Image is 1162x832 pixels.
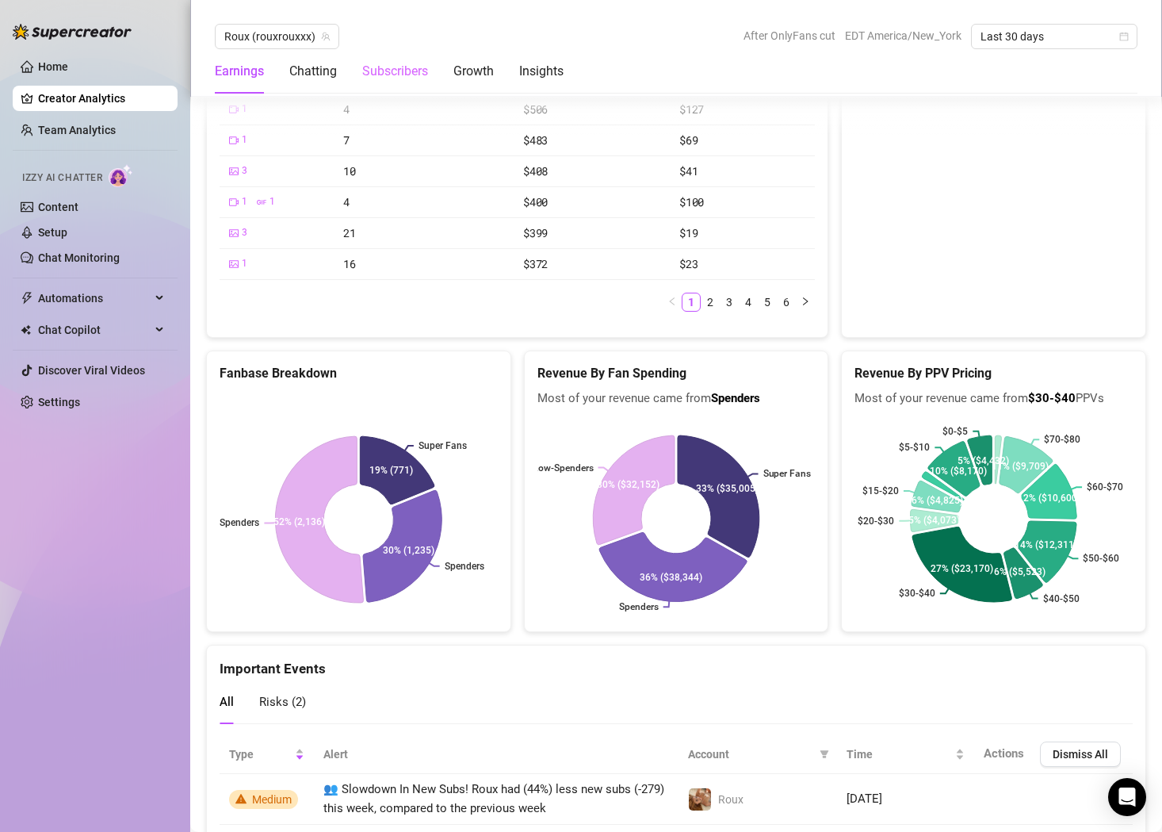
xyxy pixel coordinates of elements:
span: Time [847,746,952,763]
span: EDT America/New_York [845,24,961,48]
span: $506 [523,102,548,117]
h5: Revenue By PPV Pricing [854,364,1133,383]
span: Roux️‍ [718,793,743,806]
div: Insights [519,62,564,81]
a: Team Analytics [38,124,116,136]
li: 3 [720,293,739,312]
li: 6 [777,293,796,312]
span: $127 [679,102,704,117]
span: 10 [343,163,355,178]
span: 1 [269,194,275,209]
img: Chat Copilot [21,324,31,335]
span: 3 [242,163,247,178]
span: Automations [38,286,151,311]
span: left [667,297,677,306]
img: Roux️‍ [689,788,711,811]
div: Subscribers [362,62,428,81]
span: 1 [242,194,247,209]
span: Medium [252,793,292,806]
span: Account [688,746,813,763]
span: picture [229,167,239,176]
b: Spenders [711,391,760,405]
div: Important Events [220,646,1133,680]
h5: Revenue By Fan Spending [537,364,816,383]
span: picture [229,259,239,269]
span: right [801,297,810,306]
text: Low-Spenders [532,462,593,474]
div: Chatting [289,62,337,81]
span: 7 [343,132,350,148]
text: $40-$50 [1043,593,1080,604]
text: $60-$70 [1087,482,1123,493]
span: [DATE] [847,792,882,806]
span: All [220,695,234,709]
span: $41 [679,163,698,178]
th: Type [220,735,314,774]
text: $50-$60 [1084,554,1120,565]
button: Dismiss All [1040,742,1121,767]
span: 3 [242,225,247,240]
span: Actions [984,746,1024,761]
span: 4 [343,194,350,209]
text: $20-$30 [858,516,895,527]
a: 3 [721,293,738,311]
text: Super Fans [763,469,812,480]
span: 16 [343,256,355,271]
img: AI Chatter [109,164,133,187]
span: calendar [1119,32,1129,41]
span: 4 [343,102,350,117]
span: After OnlyFans cut [743,24,835,48]
span: $100 [679,194,704,209]
div: Open Intercom Messenger [1108,778,1146,816]
span: thunderbolt [21,292,33,305]
span: 👥 Slowdown In New Subs! Roux️‍ had (44%) less new subs (-279) this week, compared to the previous... [323,782,664,815]
text: $15-$20 [862,485,899,497]
img: logo-BBDzfeDw.svg [13,24,132,40]
span: Chat Copilot [38,317,151,343]
text: Spenders [619,602,659,613]
text: $30-$40 [899,589,935,600]
span: gif [257,197,266,207]
li: Previous Page [663,293,682,312]
span: Last 30 days [980,25,1128,48]
span: Risks ( 2 ) [259,695,306,709]
a: Setup [38,226,67,239]
li: 1 [682,293,701,312]
a: 4 [740,293,757,311]
a: Content [38,201,78,213]
a: Discover Viral Videos [38,364,145,377]
span: video-camera [229,105,239,114]
span: Dismiss All [1053,748,1108,761]
span: $372 [523,256,548,271]
a: Home [38,60,68,73]
text: $0-$5 [943,426,969,437]
text: Super Fans [419,440,467,451]
button: right [796,293,815,312]
text: $5-$10 [900,443,931,454]
span: video-camera [229,136,239,145]
th: Alert [314,735,678,774]
b: $30-$40 [1028,391,1076,405]
span: picture [229,228,239,238]
a: Creator Analytics [38,86,165,111]
span: $69 [679,132,698,148]
span: Izzy AI Chatter [22,171,102,186]
span: 1 [242,102,247,117]
span: $400 [523,194,548,209]
span: Type [229,746,292,763]
span: Most of your revenue came from [537,389,816,408]
text: Low-Spenders [198,517,259,528]
span: $23 [679,256,698,271]
span: 1 [242,256,247,271]
span: $19 [679,225,698,240]
div: Earnings [215,62,264,81]
span: 1 [242,132,247,148]
a: 5 [759,293,776,311]
li: 2 [701,293,720,312]
span: Most of your revenue came from PPVs [854,389,1133,408]
span: $483 [523,132,548,148]
li: 4 [739,293,758,312]
a: 2 [701,293,719,311]
span: filter [820,750,829,759]
span: $399 [523,225,548,240]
